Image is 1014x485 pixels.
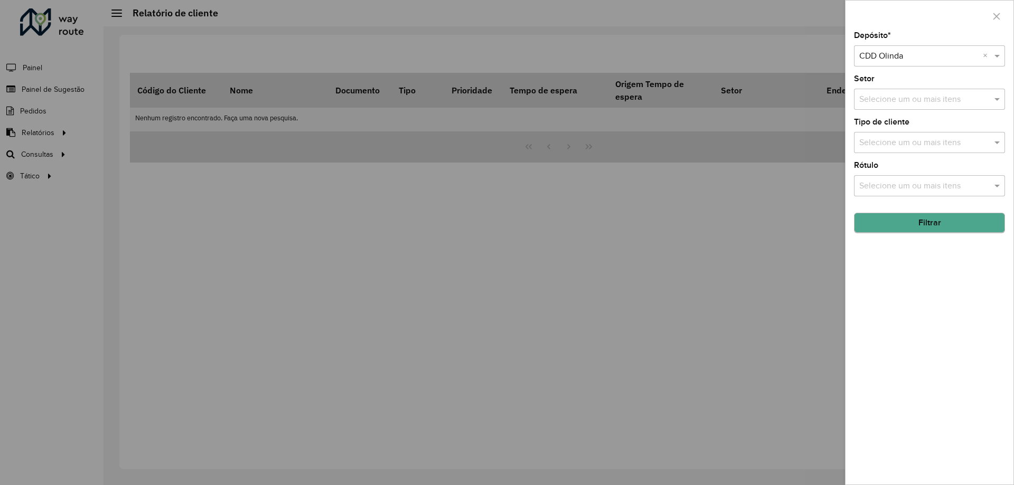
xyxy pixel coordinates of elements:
[854,213,1005,233] button: Filtrar
[983,50,992,62] span: Clear all
[854,29,891,42] label: Depósito
[854,72,875,85] label: Setor
[854,159,878,172] label: Rótulo
[854,116,909,128] label: Tipo de cliente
